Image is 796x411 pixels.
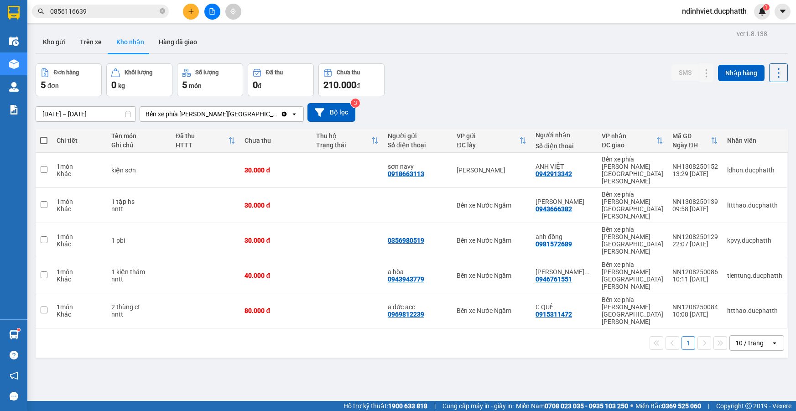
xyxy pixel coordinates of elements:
div: Số điện thoại [388,141,447,149]
img: warehouse-icon [9,59,19,69]
input: Selected Bến xe phía Tây Thanh Hóa. [280,109,281,119]
span: đ [258,82,261,89]
div: anh đồng [536,233,593,240]
div: 80.000 đ [245,307,307,314]
div: Khác [57,170,102,177]
th: Toggle SortBy [597,129,668,153]
strong: 0369 525 060 [662,402,701,410]
div: 0918663113 [388,170,424,177]
button: Đã thu0đ [248,63,314,96]
div: Bến xe phía [PERSON_NAME][GEOGRAPHIC_DATA][PERSON_NAME] [602,296,663,325]
button: Khối lượng0kg [106,63,172,96]
div: kpvy.ducphatth [727,237,782,244]
span: ⚪️ [630,404,633,408]
div: VP nhận [602,132,656,140]
button: Kho gửi [36,31,73,53]
img: warehouse-icon [9,36,19,46]
div: 10:11 [DATE] [672,276,718,283]
svg: open [771,339,778,347]
div: 09:58 [DATE] [672,205,718,213]
button: caret-down [775,4,791,20]
div: Bến xe phía [PERSON_NAME][GEOGRAPHIC_DATA][PERSON_NAME] [602,226,663,255]
div: nntt [111,311,166,318]
span: notification [10,371,18,380]
div: Khác [57,205,102,213]
div: Trạng thái [316,141,371,149]
span: món [189,82,202,89]
input: Select a date range. [36,107,135,121]
span: 5 [182,79,187,90]
span: aim [230,8,236,15]
div: 13:29 [DATE] [672,170,718,177]
span: question-circle [10,351,18,359]
span: | [434,401,436,411]
span: 0 [111,79,116,90]
span: ndinhviet.ducphatth [675,5,754,17]
div: 30.000 đ [245,202,307,209]
th: Toggle SortBy [452,129,531,153]
div: Mã GD [672,132,711,140]
div: nntt [111,276,166,283]
img: warehouse-icon [9,82,19,92]
div: Nhân viên [727,137,782,144]
div: Khác [57,311,102,318]
th: Toggle SortBy [171,129,240,153]
span: close-circle [160,8,165,14]
th: Toggle SortBy [312,129,383,153]
span: Miền Bắc [635,401,701,411]
div: 40.000 đ [245,272,307,279]
img: icon-new-feature [758,7,766,16]
div: Bến xe Nước Ngầm [457,272,526,279]
span: close-circle [160,7,165,16]
div: NN1208250086 [672,268,718,276]
div: 10 / trang [735,338,764,348]
div: 0915311472 [536,311,572,318]
span: | [708,401,709,411]
div: 0356980519 [388,237,424,244]
span: ... [584,268,590,276]
div: NH1308250152 [672,163,718,170]
button: SMS [671,64,699,81]
div: sơn navy [388,163,447,170]
th: Toggle SortBy [668,129,723,153]
button: Kho nhận [109,31,151,53]
span: Miền Nam [516,401,628,411]
img: warehouse-icon [9,330,19,339]
div: Bến xe Nước Ngầm [457,307,526,314]
div: 0942913342 [536,170,572,177]
div: 1 món [57,163,102,170]
div: Ngày ĐH [672,141,711,149]
span: 0 [253,79,258,90]
button: 1 [682,336,695,350]
img: solution-icon [9,105,19,114]
input: Tìm tên, số ĐT hoặc mã đơn [50,6,158,16]
div: 1 món [57,198,102,205]
span: copyright [745,403,752,409]
div: Khối lượng [125,69,152,76]
div: Chưa thu [337,69,360,76]
div: 0946761551 [536,276,572,283]
div: anh nguyen [536,198,593,205]
div: 2 thùng ct [111,303,166,311]
div: 1 món [57,303,102,311]
div: Bến xe phía [PERSON_NAME][GEOGRAPHIC_DATA][PERSON_NAME] [146,109,279,119]
div: 22:07 [DATE] [672,240,718,248]
div: ldhon.ducphatth [727,166,782,174]
div: 30.000 đ [245,237,307,244]
div: a đức acc [388,303,447,311]
div: kiện sơn [111,166,166,174]
div: [PERSON_NAME] [457,166,526,174]
sup: 3 [351,99,360,108]
div: Đã thu [266,69,283,76]
div: lttthao.ducphatth [727,307,782,314]
span: đ [356,82,360,89]
span: file-add [209,8,215,15]
img: logo-vxr [8,6,20,20]
div: Chi tiết [57,137,102,144]
div: 0943666382 [536,205,572,213]
button: aim [225,4,241,20]
button: plus [183,4,199,20]
div: ĐC lấy [457,141,519,149]
div: Ghi chú [111,141,166,149]
svg: open [291,110,298,118]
